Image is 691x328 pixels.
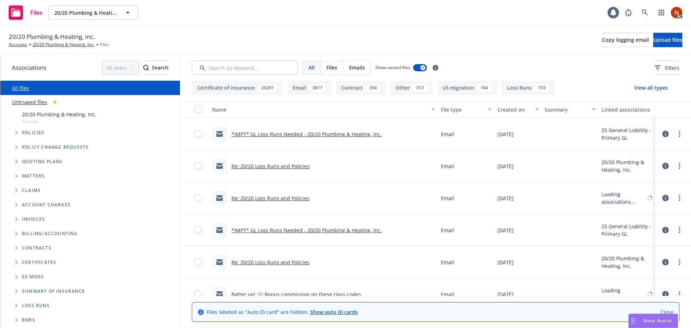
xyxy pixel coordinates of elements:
span: Email [441,162,454,170]
span: 20/20 Plumbing & Heating, Inc. [22,111,96,118]
button: Loss Runs [501,81,555,95]
a: *IMPT* GL Loss Runs Needed - 20/20 Plumbing & Heating, Inc. [231,227,382,234]
a: All files [12,85,29,91]
input: Select all [195,106,202,113]
button: Contract [336,81,386,95]
a: Accounts [9,41,27,48]
span: Certificates [22,260,56,265]
div: Created on [497,106,531,113]
button: File type [438,101,494,118]
button: Certificate of insurance [192,81,283,95]
span: Ex Mods [22,275,44,279]
div: 184 [477,84,492,92]
span: 20/20 Plumbing & Heating, Inc. [54,9,117,17]
button: View all types [623,81,679,95]
span: Files labeled as "Auto ID card" are hidden. [207,308,358,316]
span: Invoices [22,217,45,221]
a: more [675,258,684,266]
a: more [675,162,684,170]
div: 4 [50,98,60,106]
button: Filters [655,60,679,75]
span: Filters [655,64,679,72]
div: Loading associations... [601,190,646,206]
span: [DATE] [497,130,514,138]
span: [DATE] [497,162,514,170]
a: Report a Bug [621,5,636,20]
button: Nova Assist [628,314,678,328]
input: Toggle Row Selected [195,130,202,138]
div: 26201 [258,84,277,92]
span: Billing/Accounting [22,232,78,236]
div: 3817 [309,84,326,92]
span: Claims [22,188,41,193]
input: Toggle Row Selected [195,226,202,234]
div: 153 [534,84,549,92]
input: Toggle Row Selected [195,259,202,266]
span: All [308,64,315,71]
div: Linked associations [601,106,652,113]
div: File type [441,106,484,113]
span: Email [441,130,454,138]
span: [DATE] [497,259,514,266]
button: s3-migration [437,81,497,95]
span: Emails [349,64,365,71]
span: Filters [665,64,679,72]
span: Copy logging email [602,36,649,43]
span: Nova Assist [643,318,672,324]
div: Loading associations... [601,287,646,302]
div: Tree Example [0,109,180,226]
a: Close [660,308,673,316]
button: Linked associations [599,101,655,118]
a: Files [6,3,45,23]
span: [DATE] [497,194,514,202]
span: Upload files [653,36,682,43]
span: Summary of insurance [22,289,85,293]
button: Other [390,81,433,95]
button: SearchSearch [143,60,168,75]
div: 313 [413,84,428,92]
span: Files [30,10,42,15]
button: 20/20 Plumbing & Heating, Inc. [48,5,138,20]
button: Copy logging email [602,33,649,47]
span: Associations [12,63,46,72]
a: Search [638,5,652,20]
button: Email [287,81,331,95]
a: more [675,130,684,138]
img: photo [671,7,682,18]
span: Account charges [22,203,71,207]
span: Loss Runs [22,304,50,308]
span: [DATE] [497,291,514,298]
span: Email [441,226,454,234]
span: Email [441,259,454,266]
a: Batter up! ⚾ Bonus commission on these class codes [231,291,361,298]
span: Files [326,64,337,71]
span: Policies [22,131,45,135]
input: Toggle Row Selected [195,162,202,170]
span: 20/20 Plumbing & Heating, Inc. [9,32,95,41]
div: Name [212,106,427,113]
button: Summary [542,101,598,118]
a: Re: 20/20 Loss Runs and Policies [231,259,310,266]
span: Account [22,118,96,124]
div: 354 [366,84,380,92]
button: Upload files [653,33,682,47]
span: Show nested files [375,64,410,71]
div: Folder Tree Example [0,226,180,327]
button: Name [209,101,438,118]
input: Toggle Row Selected [195,194,202,202]
a: Show auto ID cards [310,309,358,315]
span: Contracts [22,246,51,250]
div: Search [143,61,168,75]
a: Switch app [654,5,669,20]
span: Matters [22,174,45,178]
a: Untriaged files [12,98,47,106]
button: Created on [494,101,542,118]
a: 20/20 Plumbing & Heating, Inc. [33,41,94,48]
span: Email [441,291,454,298]
input: Toggle Row Selected [195,291,202,298]
a: more [675,194,684,202]
a: Re: 20/20 Loss Runs and Policies [231,195,310,202]
a: more [675,290,684,298]
span: [DATE] [497,226,514,234]
div: 20/20 Plumbing & Heating, Inc. [601,158,652,174]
